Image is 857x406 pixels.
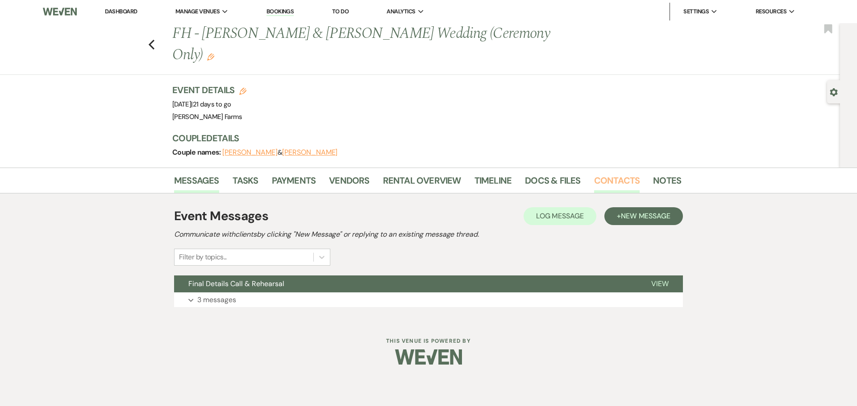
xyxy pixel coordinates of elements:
[637,275,683,292] button: View
[179,252,227,262] div: Filter by topics...
[172,132,672,144] h3: Couple Details
[172,23,572,66] h1: FH - [PERSON_NAME] & [PERSON_NAME] Wedding (Ceremony Only)
[172,112,242,121] span: [PERSON_NAME] Farms
[653,173,681,193] a: Notes
[174,207,268,226] h1: Event Messages
[222,148,337,157] span: &
[332,8,349,15] a: To Do
[621,211,670,221] span: New Message
[172,100,231,109] span: [DATE]
[191,100,231,109] span: |
[193,100,231,109] span: 21 days to go
[222,149,278,156] button: [PERSON_NAME]
[172,84,246,96] h3: Event Details
[474,173,512,193] a: Timeline
[329,173,369,193] a: Vendors
[525,173,580,193] a: Docs & Files
[174,173,219,193] a: Messages
[651,279,669,288] span: View
[756,7,786,16] span: Resources
[174,292,683,308] button: 3 messages
[683,7,709,16] span: Settings
[383,173,461,193] a: Rental Overview
[197,294,236,306] p: 3 messages
[233,173,258,193] a: Tasks
[188,279,284,288] span: Final Details Call & Rehearsal
[830,87,838,96] button: Open lead details
[524,207,596,225] button: Log Message
[395,341,462,373] img: Weven Logo
[174,275,637,292] button: Final Details Call & Rehearsal
[272,173,316,193] a: Payments
[105,8,137,15] a: Dashboard
[282,149,337,156] button: [PERSON_NAME]
[604,207,683,225] button: +New Message
[266,8,294,16] a: Bookings
[43,2,77,21] img: Weven Logo
[387,7,415,16] span: Analytics
[174,229,683,240] h2: Communicate with clients by clicking "New Message" or replying to an existing message thread.
[536,211,584,221] span: Log Message
[175,7,220,16] span: Manage Venues
[594,173,640,193] a: Contacts
[207,53,214,61] button: Edit
[172,148,222,157] span: Couple names:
